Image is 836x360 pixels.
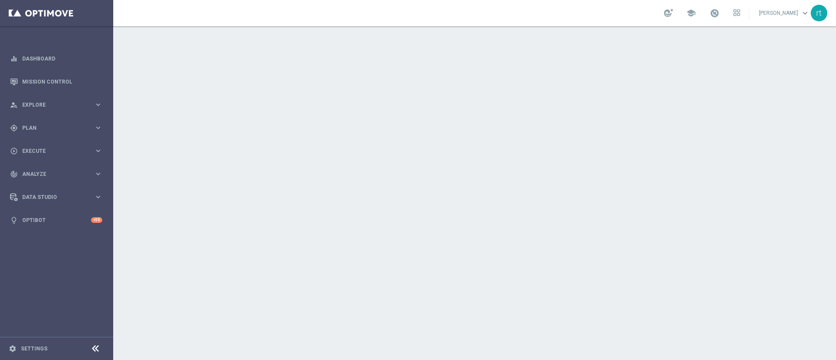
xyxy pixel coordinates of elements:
i: equalizer [10,55,18,63]
div: Explore [10,101,94,109]
button: Mission Control [10,78,103,85]
i: play_circle_outline [10,147,18,155]
span: Execute [22,148,94,154]
i: keyboard_arrow_right [94,124,102,132]
span: Analyze [22,172,94,177]
div: rt [811,5,827,21]
div: Dashboard [10,47,102,70]
div: Optibot [10,209,102,232]
button: equalizer Dashboard [10,55,103,62]
div: Execute [10,147,94,155]
i: keyboard_arrow_right [94,101,102,109]
span: school [686,8,696,18]
div: +10 [91,217,102,223]
div: Mission Control [10,70,102,93]
a: Optibot [22,209,91,232]
i: keyboard_arrow_right [94,170,102,178]
span: Plan [22,125,94,131]
button: person_search Explore keyboard_arrow_right [10,101,103,108]
span: Data Studio [22,195,94,200]
i: lightbulb [10,216,18,224]
span: keyboard_arrow_down [800,8,810,18]
i: keyboard_arrow_right [94,147,102,155]
button: gps_fixed Plan keyboard_arrow_right [10,124,103,131]
i: settings [9,345,17,353]
button: track_changes Analyze keyboard_arrow_right [10,171,103,178]
button: Data Studio keyboard_arrow_right [10,194,103,201]
div: Analyze [10,170,94,178]
a: Mission Control [22,70,102,93]
a: [PERSON_NAME]keyboard_arrow_down [758,7,811,20]
button: lightbulb Optibot +10 [10,217,103,224]
div: Plan [10,124,94,132]
i: person_search [10,101,18,109]
a: Settings [21,346,47,351]
a: Dashboard [22,47,102,70]
i: gps_fixed [10,124,18,132]
i: track_changes [10,170,18,178]
button: play_circle_outline Execute keyboard_arrow_right [10,148,103,155]
div: Data Studio [10,193,94,201]
i: keyboard_arrow_right [94,193,102,201]
span: Explore [22,102,94,108]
